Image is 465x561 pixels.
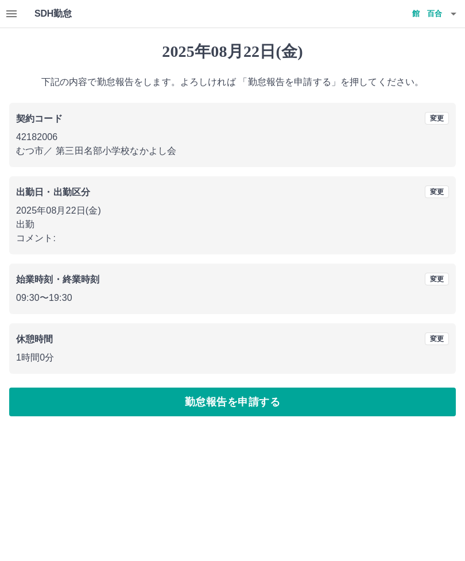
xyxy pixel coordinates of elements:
h1: 2025年08月22日(金) [9,42,456,61]
p: 09:30 〜 19:30 [16,291,449,305]
p: 1時間0分 [16,351,449,365]
p: 出勤 [16,218,449,231]
p: 下記の内容で勤怠報告をします。よろしければ 「勤怠報告を申請する」を押してください。 [9,75,456,89]
p: コメント: [16,231,449,245]
button: 変更 [425,185,449,198]
p: むつ市 ／ 第三田名部小学校なかよし会 [16,144,449,158]
p: 2025年08月22日(金) [16,204,449,218]
b: 契約コード [16,114,63,123]
button: 変更 [425,332,449,345]
b: 始業時刻・終業時刻 [16,274,99,284]
button: 変更 [425,112,449,125]
p: 42182006 [16,130,449,144]
b: 休憩時間 [16,334,53,344]
button: 変更 [425,273,449,285]
button: 勤怠報告を申請する [9,388,456,416]
b: 出勤日・出勤区分 [16,187,90,197]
